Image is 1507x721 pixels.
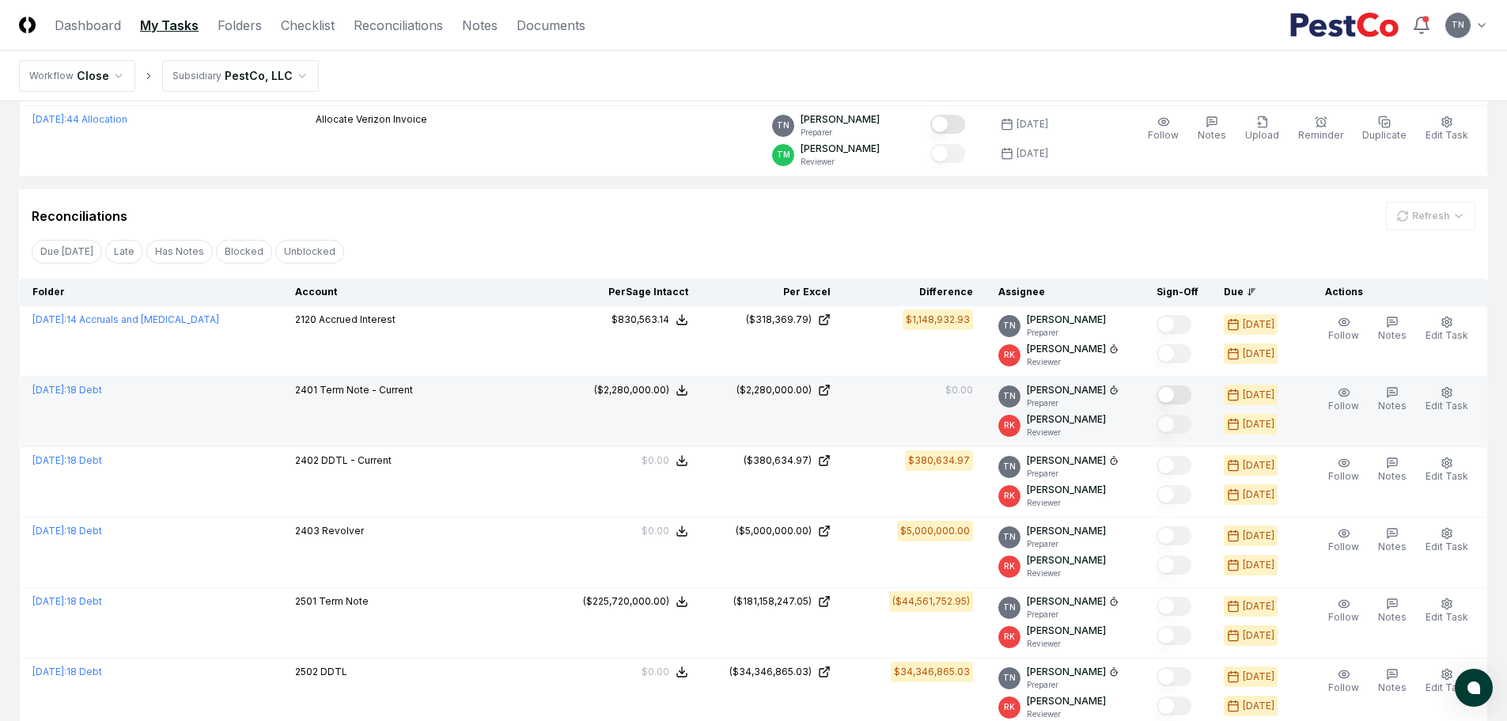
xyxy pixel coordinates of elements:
span: Reminder [1298,129,1343,141]
button: Duplicate [1359,112,1410,146]
p: Allocate Verizon Invoice [316,112,427,127]
span: Term Note [319,595,369,607]
button: Mark complete [1157,485,1191,504]
span: Edit Task [1426,541,1468,552]
div: $380,634.97 [908,453,970,468]
p: Reviewer [1027,427,1106,438]
button: Mark complete [1157,526,1191,545]
div: ($380,634.97) [744,453,812,468]
img: Logo [19,17,36,33]
p: [PERSON_NAME] [1027,453,1106,468]
th: Per Sage Intacct [558,279,701,306]
span: TM [777,149,790,161]
div: $0.00 [642,665,669,679]
span: [DATE] : [32,384,66,396]
div: [DATE] [1243,317,1274,332]
span: Edit Task [1426,681,1468,693]
div: Account [295,285,546,299]
a: ($181,158,247.05) [714,594,831,609]
div: [DATE] [1243,628,1274,643]
div: [DATE] [1243,699,1274,713]
button: Notes [1375,383,1410,416]
span: Edit Task [1426,329,1468,341]
span: 2502 [295,666,318,677]
a: [DATE]:18 Debt [32,666,102,677]
a: My Tasks [140,16,199,35]
p: Reviewer [801,156,880,168]
span: Notes [1378,681,1407,693]
a: Folders [218,16,262,35]
p: Reviewer [1027,567,1106,579]
button: Edit Task [1422,524,1471,557]
button: Follow [1145,112,1182,146]
div: $5,000,000.00 [900,524,970,538]
span: Edit Task [1426,129,1468,141]
button: Mark complete [1157,344,1191,363]
div: Due [1224,285,1287,299]
span: Upload [1245,129,1279,141]
div: ($44,561,752.95) [892,594,970,609]
a: Dashboard [55,16,121,35]
button: Follow [1325,313,1362,346]
span: RK [1004,631,1015,643]
span: Edit Task [1426,470,1468,482]
button: Notes [1375,665,1410,698]
span: Notes [1378,400,1407,412]
a: [DATE]:18 Debt [32,525,102,537]
span: TN [1003,461,1016,472]
span: RK [1004,560,1015,572]
div: ($318,369.79) [746,313,812,327]
span: 2120 [295,313,316,325]
p: [PERSON_NAME] [1027,553,1106,567]
div: Subsidiary [172,69,222,83]
div: $0.00 [642,453,669,468]
button: Notes [1375,594,1410,628]
div: $34,346,865.03 [894,665,970,679]
button: Notes [1375,524,1410,557]
a: ($2,280,000.00) [714,383,831,397]
button: Mark complete [1157,385,1191,404]
div: Workflow [29,69,74,83]
button: $0.00 [642,524,688,538]
button: $0.00 [642,453,688,468]
span: Notes [1378,470,1407,482]
p: [PERSON_NAME] [1027,342,1106,356]
button: Edit Task [1422,313,1471,346]
button: Follow [1325,594,1362,628]
button: Mark complete [1157,696,1191,715]
button: Late [105,240,143,264]
span: TN [777,120,789,131]
button: Follow [1325,383,1362,416]
p: [PERSON_NAME] [1027,383,1106,397]
p: [PERSON_NAME] [1027,412,1106,427]
a: Notes [462,16,498,35]
button: Mark complete [1157,597,1191,616]
img: PestCo logo [1289,13,1399,38]
span: Edit Task [1426,400,1468,412]
div: [DATE] [1243,488,1274,502]
span: Notes [1378,541,1407,552]
p: [PERSON_NAME] [801,112,880,127]
button: Edit Task [1422,594,1471,628]
button: Mark complete [1157,315,1191,334]
span: Notes [1378,611,1407,623]
button: atlas-launcher [1455,669,1493,707]
th: Per Excel [701,279,843,306]
button: $0.00 [642,665,688,679]
p: Preparer [1027,468,1119,480]
div: [DATE] [1243,458,1274,472]
div: Reconciliations [32,207,127,226]
span: DDTL [320,666,347,677]
th: Sign-Off [1144,279,1211,306]
span: Term Note - Current [320,384,413,396]
button: Mark complete [930,144,965,163]
a: [DATE]:44 Allocation [32,113,127,125]
a: ($318,369.79) [714,313,831,327]
button: Mark complete [1157,556,1191,575]
div: ($2,280,000.00) [736,383,812,397]
button: Mark complete [930,115,965,134]
p: Preparer [1027,679,1119,691]
p: [PERSON_NAME] [1027,665,1106,679]
span: Edit Task [1426,611,1468,623]
span: 2501 [295,595,316,607]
